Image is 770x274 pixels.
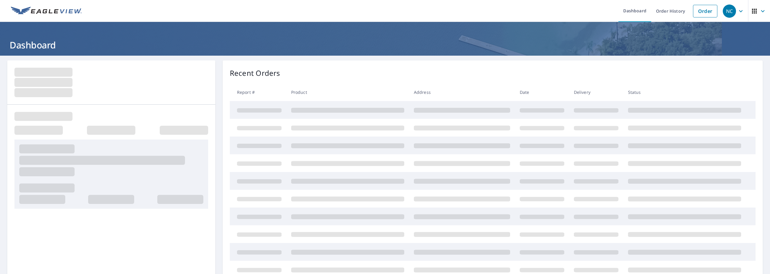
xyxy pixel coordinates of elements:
[230,83,286,101] th: Report #
[723,5,736,18] div: NC
[693,5,717,17] a: Order
[623,83,746,101] th: Status
[515,83,569,101] th: Date
[230,68,280,79] p: Recent Orders
[286,83,409,101] th: Product
[569,83,623,101] th: Delivery
[409,83,515,101] th: Address
[7,39,763,51] h1: Dashboard
[11,7,82,16] img: EV Logo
